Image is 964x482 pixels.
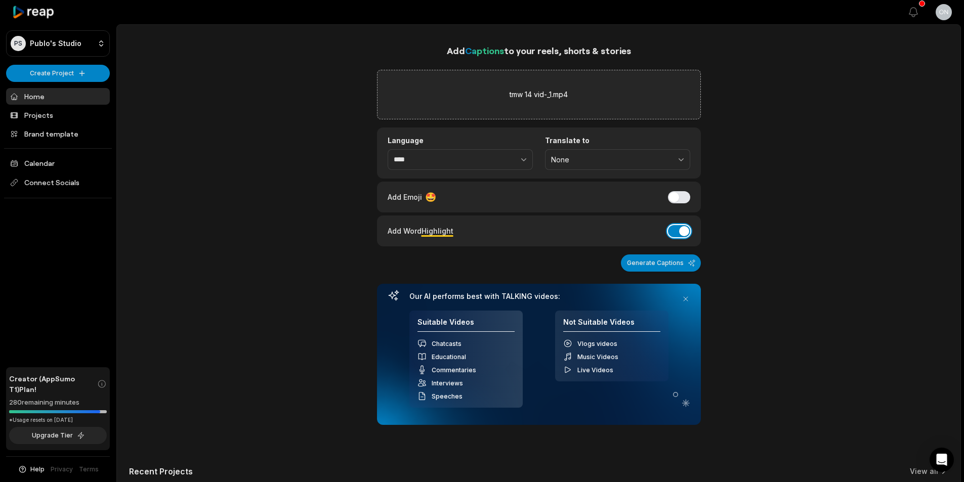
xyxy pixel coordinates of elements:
[425,190,436,204] span: 🤩
[545,149,690,170] button: None
[388,136,533,145] label: Language
[6,88,110,105] a: Home
[18,465,45,474] button: Help
[51,465,73,474] a: Privacy
[9,416,107,424] div: *Usage resets on [DATE]
[9,398,107,408] div: 280 remaining minutes
[577,353,618,361] span: Music Videos
[432,340,462,347] span: Chatcasts
[409,292,668,301] h3: Our AI performs best with TALKING videos:
[563,318,660,332] h4: Not Suitable Videos
[510,89,568,101] label: tmw 14 vid-_1.mp4
[377,43,701,58] h1: Add to your reels, shorts & stories
[417,318,515,332] h4: Suitable Videos
[6,173,110,192] span: Connect Socials
[6,107,110,123] a: Projects
[551,155,670,164] span: None
[79,465,99,474] a: Terms
[432,392,463,400] span: Speeches
[388,224,453,238] div: Add Word
[6,155,110,171] a: Calendar
[11,36,26,51] div: PS
[621,254,701,272] button: Generate Captions
[6,65,110,82] button: Create Project
[930,448,954,472] div: Open Intercom Messenger
[9,427,107,444] button: Upgrade Tier
[432,379,463,387] span: Interviews
[422,227,453,235] span: Highlight
[30,465,45,474] span: Help
[577,340,617,347] span: Vlogs videos
[465,45,504,56] span: Captions
[30,39,81,48] p: Publo's Studio
[388,192,422,202] span: Add Emoji
[577,366,613,374] span: Live Videos
[9,373,97,395] span: Creator (AppSumo T1) Plan!
[432,366,476,374] span: Commentaries
[545,136,690,145] label: Translate to
[432,353,466,361] span: Educational
[129,466,193,476] h2: Recent Projects
[6,125,110,142] a: Brand template
[910,466,938,476] a: View all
